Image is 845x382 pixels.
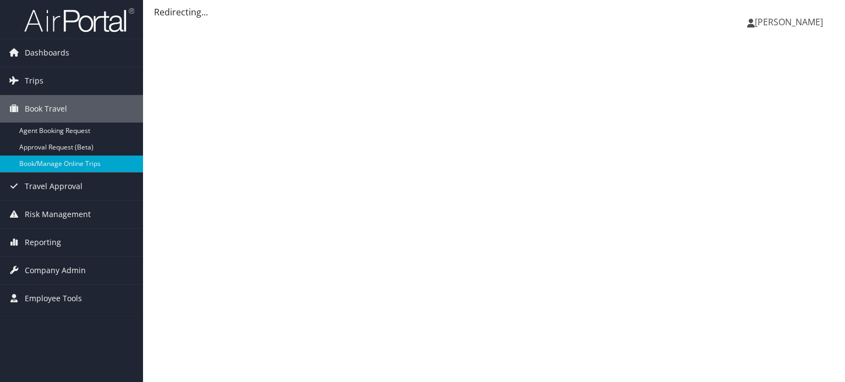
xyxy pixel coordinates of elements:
[154,5,834,19] div: Redirecting...
[25,285,82,312] span: Employee Tools
[25,201,91,228] span: Risk Management
[24,7,134,33] img: airportal-logo.png
[25,67,43,95] span: Trips
[25,229,61,256] span: Reporting
[25,257,86,284] span: Company Admin
[747,5,834,38] a: [PERSON_NAME]
[25,95,67,123] span: Book Travel
[25,173,83,200] span: Travel Approval
[25,39,69,67] span: Dashboards
[755,16,823,28] span: [PERSON_NAME]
